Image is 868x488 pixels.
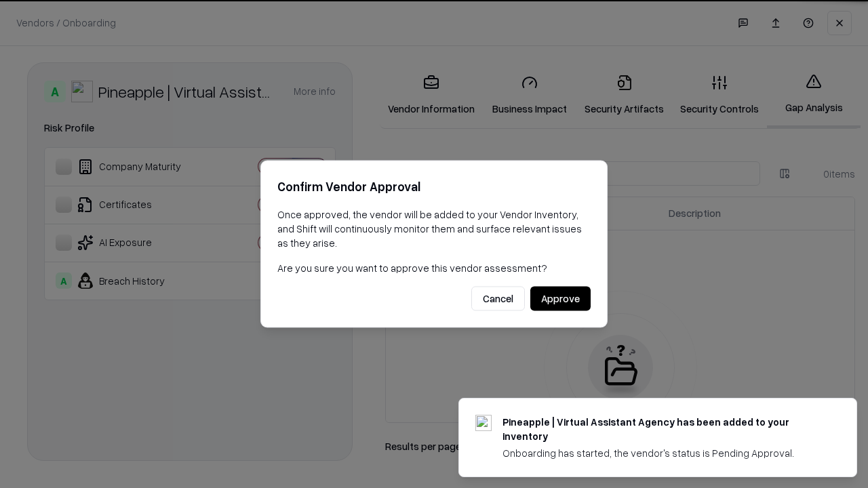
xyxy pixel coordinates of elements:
div: Pineapple | Virtual Assistant Agency has been added to your inventory [502,415,824,443]
img: trypineapple.com [475,415,492,431]
div: Onboarding has started, the vendor's status is Pending Approval. [502,446,824,460]
p: Are you sure you want to approve this vendor assessment? [277,261,591,275]
p: Once approved, the vendor will be added to your Vendor Inventory, and Shift will continuously mon... [277,207,591,250]
button: Approve [530,287,591,311]
h2: Confirm Vendor Approval [277,177,591,197]
button: Cancel [471,287,525,311]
